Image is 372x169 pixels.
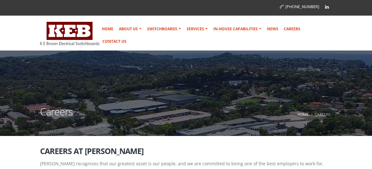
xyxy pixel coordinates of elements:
[116,23,144,35] a: About Us
[211,23,264,35] a: In-house Capabilities
[281,23,303,35] a: Careers
[310,110,330,118] li: Careers
[280,4,319,9] a: [PHONE_NUMBER]
[297,112,309,117] a: Home
[145,23,184,35] a: Switchboards
[322,2,332,12] a: Linkedin
[40,107,73,124] h1: Careers
[265,23,281,35] a: News
[100,35,129,48] a: Contact Us
[40,22,99,45] img: K E Brown Electrical Switchboards
[184,23,210,35] a: Services
[99,23,116,35] a: Home
[40,147,332,155] h2: Careers at [PERSON_NAME]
